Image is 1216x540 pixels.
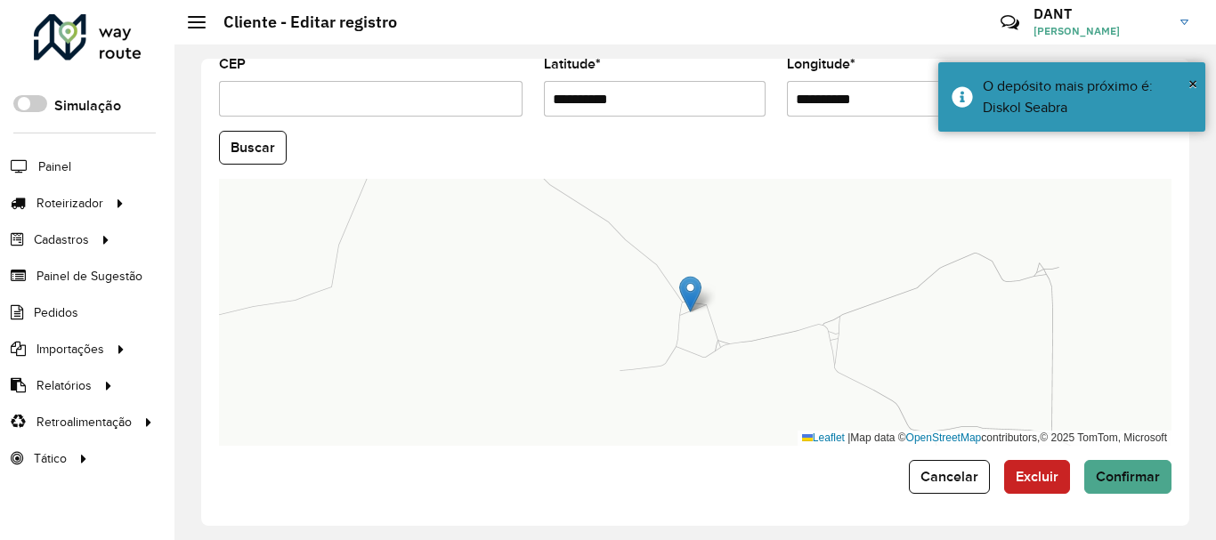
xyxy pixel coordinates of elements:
span: Cadastros [34,230,89,249]
span: Roteirizador [36,194,103,213]
h3: DANT [1034,5,1167,22]
span: Pedidos [34,303,78,322]
span: Retroalimentação [36,413,132,431]
button: Confirmar [1084,460,1171,494]
button: Buscar [219,131,287,165]
span: | [847,431,850,444]
span: Importações [36,340,104,359]
span: Cancelar [920,469,978,484]
div: O depósito mais próximo é: Diskol Seabra [983,76,1192,118]
button: Cancelar [909,460,990,494]
a: Leaflet [802,431,845,444]
span: Painel de Sugestão [36,267,142,286]
label: Longitude [787,53,855,75]
label: CEP [219,53,246,75]
h2: Cliente - Editar registro [206,12,397,32]
span: Tático [34,449,67,468]
div: Map data © contributors,© 2025 TomTom, Microsoft [798,431,1171,446]
span: Excluir [1016,469,1058,484]
button: Close [1188,70,1197,97]
label: Latitude [544,53,601,75]
a: Contato Rápido [991,4,1029,42]
span: × [1188,74,1197,93]
button: Excluir [1004,460,1070,494]
span: Confirmar [1096,469,1160,484]
label: Simulação [54,95,121,117]
img: Marker [679,276,701,312]
a: OpenStreetMap [906,431,982,444]
span: Relatórios [36,376,92,395]
span: Painel [38,157,71,176]
span: [PERSON_NAME] [1034,23,1167,39]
